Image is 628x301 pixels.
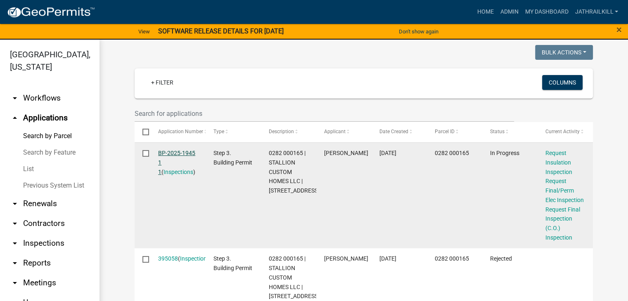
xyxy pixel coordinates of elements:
span: Parcel ID [435,129,455,134]
a: Request Insulation Inspection [545,150,572,175]
datatable-header-cell: Type [206,122,261,142]
span: × [616,24,622,35]
div: ( ) [158,148,198,176]
i: arrow_drop_down [10,258,20,268]
a: Admin [497,4,521,20]
span: Step 3. Building Permit [213,255,252,271]
span: Applicant [324,129,346,134]
button: Close [616,25,622,35]
span: Type [213,129,224,134]
i: arrow_drop_down [10,199,20,209]
span: 0282 000165 [435,255,469,262]
button: Bulk Actions [535,45,593,60]
input: Search for applications [135,105,514,122]
datatable-header-cell: Description [261,122,316,142]
span: Description [269,129,294,134]
datatable-header-cell: Parcel ID [427,122,482,142]
strong: SOFTWARE RELEASE DETAILS FOR [DATE] [158,27,284,35]
a: 395058 [158,255,178,262]
i: arrow_drop_down [10,278,20,288]
i: arrow_drop_up [10,113,20,123]
datatable-header-cell: Date Created [372,122,427,142]
span: Current Activity [545,129,580,134]
a: + Filter [145,75,180,90]
datatable-header-cell: Select [135,122,150,142]
datatable-header-cell: Applicant [316,122,372,142]
a: Jathrailkill [571,4,621,20]
span: Rejected [490,255,512,262]
a: Inspections [180,255,210,262]
span: MELISSA RAMOS [324,150,368,156]
a: Home [474,4,497,20]
span: 05/12/2025 [379,150,396,156]
a: My Dashboard [521,4,571,20]
a: Request Final/Perm Elec Inspection [545,178,584,203]
span: Date Created [379,129,408,134]
span: 03/26/2025 [379,255,396,262]
a: Inspections [164,169,193,175]
datatable-header-cell: Application Number [150,122,206,142]
span: 0282 000165 [435,150,469,156]
i: arrow_drop_down [10,219,20,228]
button: Don't show again [396,25,442,38]
datatable-header-cell: Current Activity [538,122,593,142]
i: arrow_drop_down [10,238,20,248]
div: ( ) [158,254,198,263]
span: Application Number [158,129,203,134]
button: Columns [542,75,583,90]
span: Step 3. Building Permit [213,150,252,166]
a: BP-2025-1945 1 1 [158,150,195,175]
span: MELISSA RAMOS [324,255,368,262]
a: Request Final Inspection (C.O.) Inspection [545,206,580,241]
i: arrow_drop_down [10,93,20,103]
span: Status [490,129,505,134]
a: View [135,25,153,38]
datatable-header-cell: Status [482,122,538,142]
span: 0282 000165 | STALLION CUSTOM HOMES LLC | 128 JASMINE LN [269,150,320,194]
span: In Progress [490,150,519,156]
span: 0282 000165 | STALLION CUSTOM HOMES LLC | 128 JASMINE LN [269,255,320,299]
